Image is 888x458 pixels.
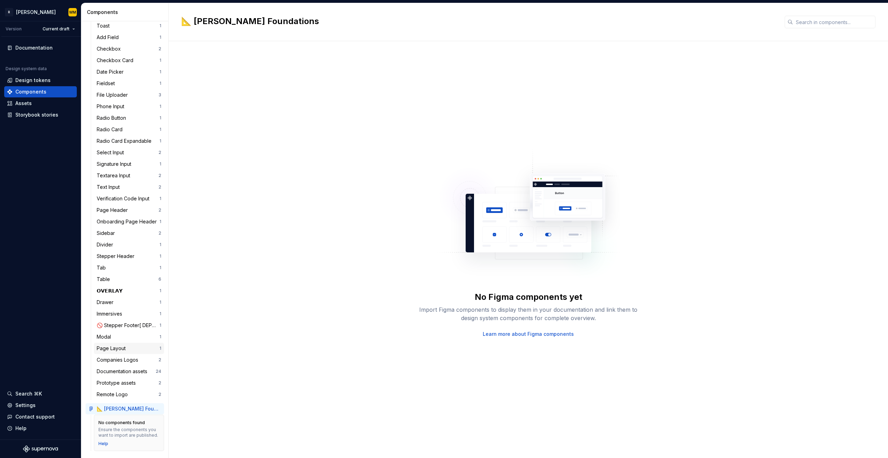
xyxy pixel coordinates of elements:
[160,69,161,75] div: 1
[94,331,164,342] a: Modal1
[94,239,164,250] a: Divider1
[69,9,76,15] div: WM
[94,216,164,227] a: Onboarding Page Header1
[158,380,161,386] div: 2
[97,299,116,306] div: Drawer
[160,288,161,294] div: 1
[4,423,77,434] button: Help
[158,230,161,236] div: 2
[15,413,55,420] div: Contact support
[158,173,161,178] div: 2
[160,334,161,340] div: 1
[94,274,164,285] a: Table6
[97,126,125,133] div: Radio Card
[160,104,161,109] div: 1
[43,26,69,32] span: Current draft
[94,55,164,66] a: Checkbox Card1
[4,411,77,422] button: Contact support
[97,379,139,386] div: Prototype assets
[160,115,161,121] div: 1
[15,77,51,84] div: Design tokens
[94,89,164,101] a: File Uploader3
[94,20,164,31] a: Toast1
[15,425,27,432] div: Help
[94,158,164,170] a: Signature Input1
[158,276,161,282] div: 6
[98,427,160,438] div: Ensure the components you want to import are published.
[94,297,164,308] a: Drawer1
[160,81,161,86] div: 1
[98,420,145,426] div: No components found
[160,23,161,29] div: 1
[94,343,164,354] a: Page Layout1
[94,262,164,273] a: Tab1
[39,24,78,34] button: Current draft
[158,207,161,213] div: 2
[5,8,13,16] div: R
[15,390,42,397] div: Search ⌘K
[97,22,112,29] div: Toast
[97,310,125,317] div: Immersives
[158,392,161,397] div: 2
[98,441,108,446] a: Help
[160,161,161,167] div: 1
[97,264,109,271] div: Tab
[483,331,574,338] a: Learn more about Figma components
[94,377,164,389] a: Prototype assets2
[160,300,161,305] div: 1
[97,287,125,294] div: 𝗢𝗩𝗘𝗥𝗟𝗔𝗬
[94,205,164,216] a: Page Header2
[417,305,640,322] div: Import Figma components to display them in your documentation and link them to design system comp...
[97,333,114,340] div: Modal
[4,75,77,86] a: Design tokens
[15,111,58,118] div: Storybook stories
[87,9,165,16] div: Components
[94,112,164,124] a: Radio Button1
[97,230,118,237] div: Sidebar
[97,91,131,98] div: File Uploader
[97,241,116,248] div: Divider
[15,88,46,95] div: Components
[475,291,582,303] div: No Figma components yet
[15,100,32,107] div: Assets
[158,46,161,52] div: 2
[97,195,152,202] div: Verification Code Input
[94,228,164,239] a: Sidebar2
[4,86,77,97] a: Components
[160,242,161,248] div: 1
[156,369,161,374] div: 24
[158,184,161,190] div: 2
[181,16,776,27] h2: 📐 [PERSON_NAME] Foundations
[94,366,164,377] a: Documentation assets24
[160,58,161,63] div: 1
[1,5,80,20] button: R[PERSON_NAME]WM
[4,98,77,109] a: Assets
[94,251,164,262] a: Stepper Header1
[158,92,161,98] div: 3
[94,32,164,43] a: Add Field1
[6,66,47,72] div: Design system data
[94,66,164,77] a: Date Picker1
[97,184,123,191] div: Text Input
[97,114,129,121] div: Radio Button
[97,161,134,168] div: Signature Input
[94,308,164,319] a: Immersives1
[97,276,113,283] div: Table
[160,127,161,132] div: 1
[94,101,164,112] a: Phone Input1
[97,356,141,363] div: Companies Logos
[94,182,164,193] a: Text Input2
[160,346,161,351] div: 1
[16,9,56,16] div: [PERSON_NAME]
[97,322,160,329] div: 🚫 Stepper Footer[ DEPRECATED]
[97,405,161,412] div: 📐 [PERSON_NAME] Foundations
[4,400,77,411] a: Settings
[158,357,161,363] div: 2
[97,34,121,41] div: Add Field
[94,354,164,365] a: Companies Logos2
[23,445,58,452] a: Supernova Logo
[94,124,164,135] a: Radio Card1
[160,219,161,224] div: 1
[94,170,164,181] a: Textarea Input2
